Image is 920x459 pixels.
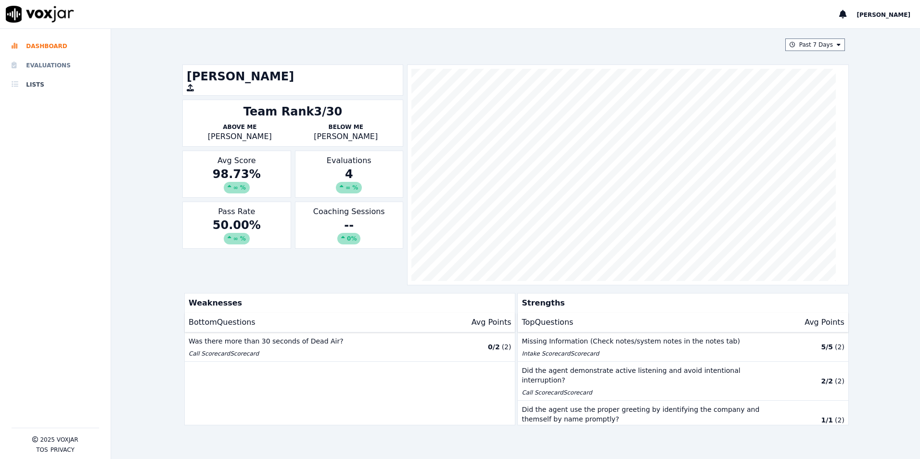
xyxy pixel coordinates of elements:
[187,131,293,142] p: [PERSON_NAME]
[182,202,291,249] div: Pass Rate
[522,389,764,396] p: Call Scorecard Scorecard
[522,350,764,357] p: Intake Scorecard Scorecard
[299,217,399,244] div: --
[518,332,848,362] button: Missing Information (Check notes/system notes in the notes tab) Intake ScorecardScorecard 5/5 (2)
[299,166,399,193] div: 4
[189,336,431,346] p: Was there more than 30 seconds of Dead Air?
[51,446,75,454] button: Privacy
[12,56,99,75] a: Evaluations
[522,336,764,346] p: Missing Information (Check notes/system notes in the notes tab)
[488,342,500,352] p: 0 / 2
[187,217,286,244] div: 50.00 %
[502,342,511,352] p: ( 2 )
[187,123,293,131] p: Above Me
[12,75,99,94] a: Lists
[187,166,286,193] div: 98.73 %
[856,12,910,18] span: [PERSON_NAME]
[182,151,291,198] div: Avg Score
[518,362,848,401] button: Did the agent demonstrate active listening and avoid intentional interruption? Call ScorecardScor...
[835,342,844,352] p: ( 2 )
[522,366,764,385] p: Did the agent demonstrate active listening and avoid intentional interruption?
[185,332,515,362] button: Was there more than 30 seconds of Dead Air? Call ScorecardScorecard 0/2 (2)
[518,293,844,313] p: Strengths
[40,436,78,444] p: 2025 Voxjar
[185,293,511,313] p: Weaknesses
[785,38,845,51] button: Past 7 Days
[224,182,250,193] div: ∞ %
[295,202,403,249] div: Coaching Sessions
[336,182,362,193] div: ∞ %
[6,6,74,23] img: voxjar logo
[472,317,511,328] p: Avg Points
[856,9,920,20] button: [PERSON_NAME]
[36,446,48,454] button: TOS
[821,415,833,425] p: 1 / 1
[189,350,431,357] p: Call Scorecard Scorecard
[295,151,403,198] div: Evaluations
[821,342,833,352] p: 5 / 5
[522,405,764,424] p: Did the agent use the proper greeting by identifying the company and themself by name promptly?
[522,317,573,328] p: Top Questions
[187,69,399,84] h1: [PERSON_NAME]
[835,376,844,386] p: ( 2 )
[805,317,844,328] p: Avg Points
[293,123,399,131] p: Below Me
[224,233,250,244] div: ∞ %
[337,233,360,244] div: 0%
[293,131,399,142] p: [PERSON_NAME]
[189,317,256,328] p: Bottom Questions
[12,37,99,56] a: Dashboard
[835,415,844,425] p: ( 2 )
[243,104,343,119] div: Team Rank 3/30
[518,401,848,440] button: Did the agent use the proper greeting by identifying the company and themself by name promptly? C...
[821,376,833,386] p: 2 / 2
